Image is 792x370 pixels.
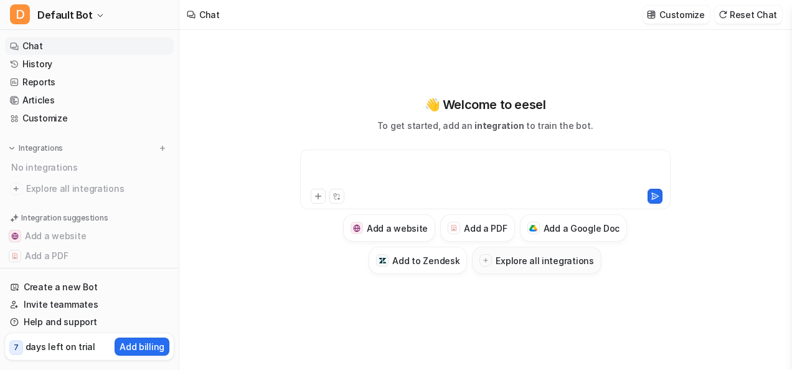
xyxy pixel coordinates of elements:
[26,340,95,353] p: days left on trial
[21,212,108,224] p: Integration suggestions
[369,247,467,274] button: Add to ZendeskAdd to Zendesk
[5,278,174,296] a: Create a new Bot
[14,342,19,353] p: 7
[520,214,628,242] button: Add a Google DocAdd a Google Doc
[450,224,458,232] img: Add a PDF
[11,252,19,260] img: Add a PDF
[5,296,174,313] a: Invite teammates
[5,180,174,197] a: Explore all integrations
[26,179,169,199] span: Explore all integrations
[19,143,63,153] p: Integrations
[5,92,174,109] a: Articles
[659,8,704,21] p: Customize
[496,254,593,267] h3: Explore all integrations
[37,6,93,24] span: Default Bot
[544,222,620,235] h3: Add a Google Doc
[10,183,22,195] img: explore all integrations
[5,226,174,246] button: Add a websiteAdd a website
[5,142,67,154] button: Integrations
[367,222,428,235] h3: Add a website
[5,313,174,331] a: Help and support
[11,232,19,240] img: Add a website
[5,55,174,73] a: History
[7,157,174,178] div: No integrations
[474,120,524,131] span: integration
[199,8,220,21] div: Chat
[472,247,601,274] button: Explore all integrations
[10,4,30,24] span: D
[5,37,174,55] a: Chat
[719,10,727,19] img: reset
[529,225,537,232] img: Add a Google Doc
[643,6,709,24] button: Customize
[7,144,16,153] img: expand menu
[5,74,174,91] a: Reports
[647,10,656,19] img: customize
[353,224,361,232] img: Add a website
[343,214,435,242] button: Add a websiteAdd a website
[5,110,174,127] a: Customize
[715,6,782,24] button: Reset Chat
[440,214,514,242] button: Add a PDFAdd a PDF
[379,257,387,265] img: Add to Zendesk
[5,246,174,266] button: Add a PDFAdd a PDF
[115,338,169,356] button: Add billing
[425,95,546,114] p: 👋 Welcome to eesel
[5,266,174,286] button: Add a Google Doc
[120,340,164,353] p: Add billing
[158,144,167,153] img: menu_add.svg
[377,119,593,132] p: To get started, add an to train the bot.
[392,254,460,267] h3: Add to Zendesk
[464,222,507,235] h3: Add a PDF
